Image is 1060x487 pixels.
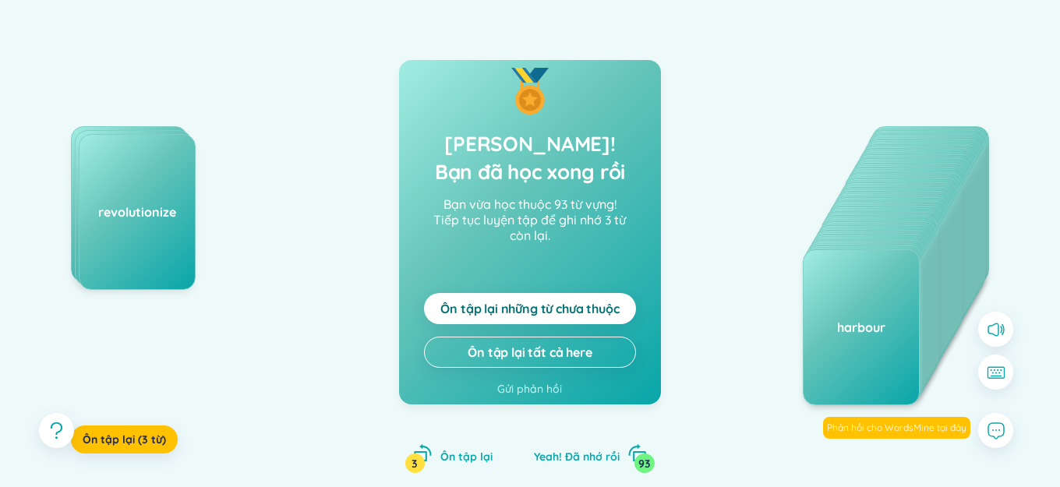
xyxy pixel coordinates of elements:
[534,450,620,464] span: Yeah! Đã nhớ rồi
[468,344,592,361] span: Ôn tập lại tất cả here
[83,432,166,447] span: Ôn tập lại (3 từ)
[424,337,636,368] button: Ôn tập lại tất cả here
[424,293,636,324] button: Ôn tập lại những từ chưa thuộc
[413,443,433,463] span: rotate-left
[507,68,553,115] img: Good job!
[435,130,625,186] h2: [PERSON_NAME]! Bạn đã học xong rồi
[72,196,187,213] div: assumption
[440,450,493,464] span: Ôn tập lại
[440,300,619,317] span: Ôn tập lại những từ chưa thuộc
[76,199,191,217] div: perspective
[39,413,74,448] button: question
[634,453,655,473] div: 93
[424,212,636,243] p: Tiếp tục luyện tập để ghi nhớ 3 từ còn lại.
[627,443,647,463] span: rotate-right
[497,380,562,397] button: Gửi phản hồi
[424,196,636,256] p: Bạn vừa học thuộc 93 từ vựng!
[405,453,425,473] div: 3
[71,425,178,453] button: Ôn tập lại (3 từ)
[804,319,919,336] div: harbour
[79,203,195,221] div: revolutionize
[47,421,66,440] span: question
